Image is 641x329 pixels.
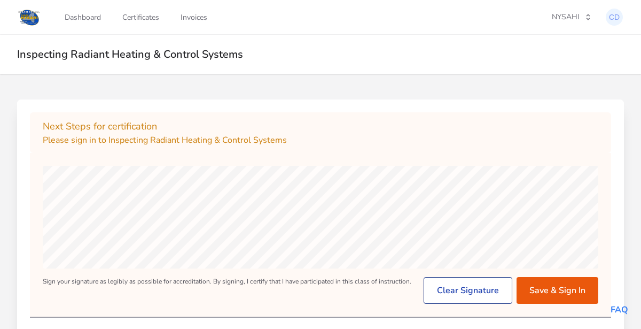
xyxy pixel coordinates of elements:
[517,277,598,304] button: Save & Sign In
[43,277,411,304] div: Sign your signature as legibly as possible for accreditation. By signing, I certify that I have p...
[606,9,623,26] img: Casey Drader
[17,7,41,27] img: Logo
[17,48,624,61] h2: Inspecting Radiant Heating & Control Systems
[545,8,598,26] button: NYSAHI
[43,119,598,134] h2: Next Steps for certification
[424,277,512,304] button: Clear Signature
[611,304,628,316] a: FAQ
[43,134,598,147] p: Please sign in to Inspecting Radiant Heating & Control Systems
